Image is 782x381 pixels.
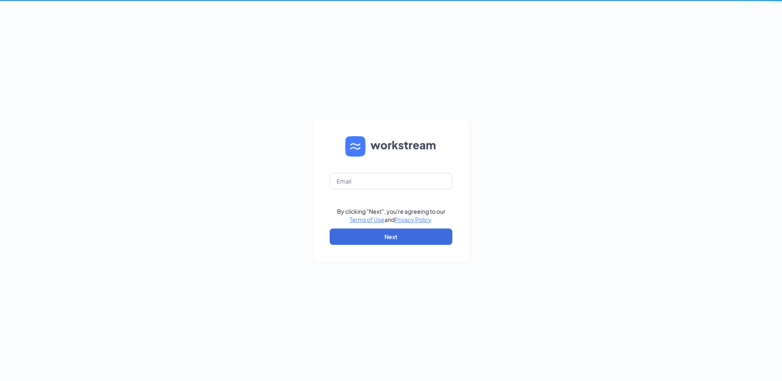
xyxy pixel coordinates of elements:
input: Email [330,173,452,189]
img: WS logo and Workstream text [345,136,437,157]
div: By clicking "Next", you're agreeing to our and . [337,207,445,224]
a: Privacy Policy [395,216,431,223]
button: Next [330,229,452,245]
a: Terms of Use [350,216,384,223]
